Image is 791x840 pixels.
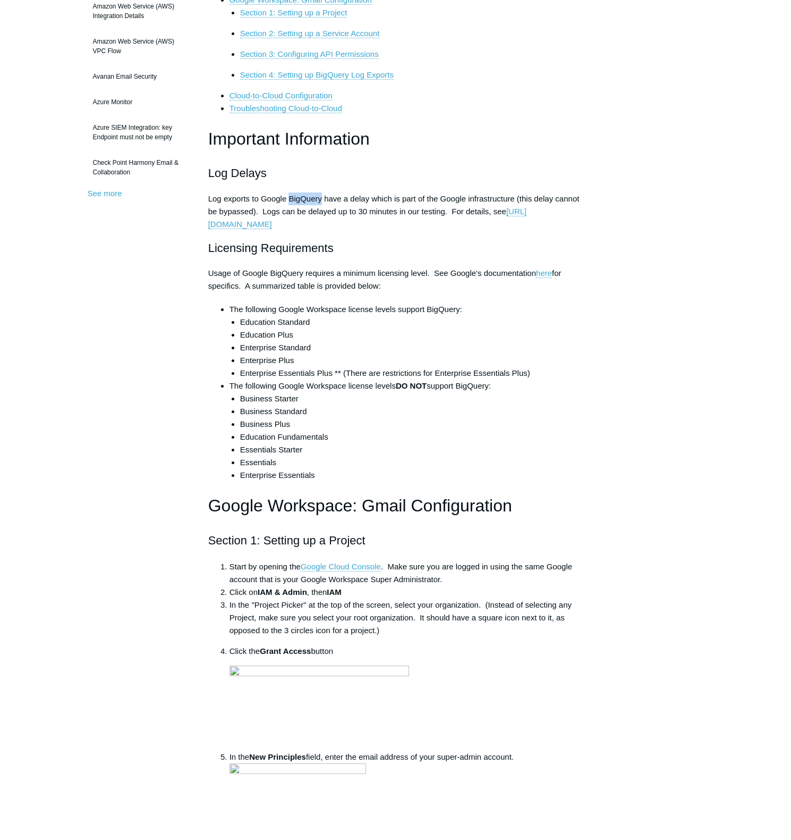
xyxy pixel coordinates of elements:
[208,267,583,292] p: Usage of Google BigQuery requires a minimum licensing level. See Google's documentation for speci...
[208,192,583,231] p: Log exports to Google BigQuery have a delay which is part of the Google infrastructure (this dela...
[240,367,583,380] li: Enterprise Essentials Plus ** (There are restrictions for Enterprise Essentials Plus)
[240,354,583,367] li: Enterprise Plus
[301,562,381,572] a: Google Cloud Console
[229,599,583,637] li: In the "Project Picker" at the top of the screen, select your organization. (Instead of selecting...
[208,207,527,229] a: [URL][DOMAIN_NAME]
[249,752,306,761] strong: New Principles
[240,405,583,418] li: Business Standard
[208,125,583,153] h1: Important Information
[229,303,583,380] li: The following Google Workspace license levels support BigQuery:
[88,31,192,61] a: Amazon Web Service (AWS) VPC Flow
[88,189,122,198] a: See more
[229,645,583,658] p: Click the button
[240,8,347,18] a: Section 1: Setting up a Project
[240,469,583,482] li: Enterprise Essentials
[240,418,583,431] li: Business Plus
[208,164,583,182] h2: Log Delays
[88,92,192,112] a: Azure Monitor
[240,29,380,38] a: Section 2: Setting up a Service Account
[240,316,583,329] li: Education Standard
[208,531,583,550] h2: Section 1: Setting up a Project
[229,666,409,744] img: 42831509353491
[240,70,394,80] a: Section 4: Setting up BigQuery Log Exports
[240,431,583,443] li: Education Fundamentals
[88,66,192,87] a: Avanan Email Security
[240,49,379,59] a: Section 3: Configuring API Permissions
[229,586,583,599] li: Click on , then
[229,91,333,100] a: Cloud-to-Cloud Configuration
[396,381,427,390] strong: DO NOT
[229,380,583,482] li: The following Google Workspace license levels support BigQuery:
[327,587,342,597] strong: IAM
[240,456,583,469] li: Essentials
[240,392,583,405] li: Business Starter
[240,443,583,456] li: Essentials Starter
[240,341,583,354] li: Enterprise Standard
[208,239,583,257] h2: Licensing Requirements
[258,587,307,597] strong: IAM & Admin
[260,646,311,656] strong: Grant Access
[208,492,583,519] h1: Google Workspace: Gmail Configuration
[229,104,342,113] a: Troubleshooting Cloud-to-Cloud
[88,117,192,147] a: Azure SIEM Integration: key Endpoint must not be empty
[229,560,583,586] li: Start by opening the . Make sure you are logged in using the same Google account that is your Goo...
[536,268,552,278] a: here
[240,329,583,341] li: Education Plus
[88,153,192,182] a: Check Point Harmony Email & Collaboration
